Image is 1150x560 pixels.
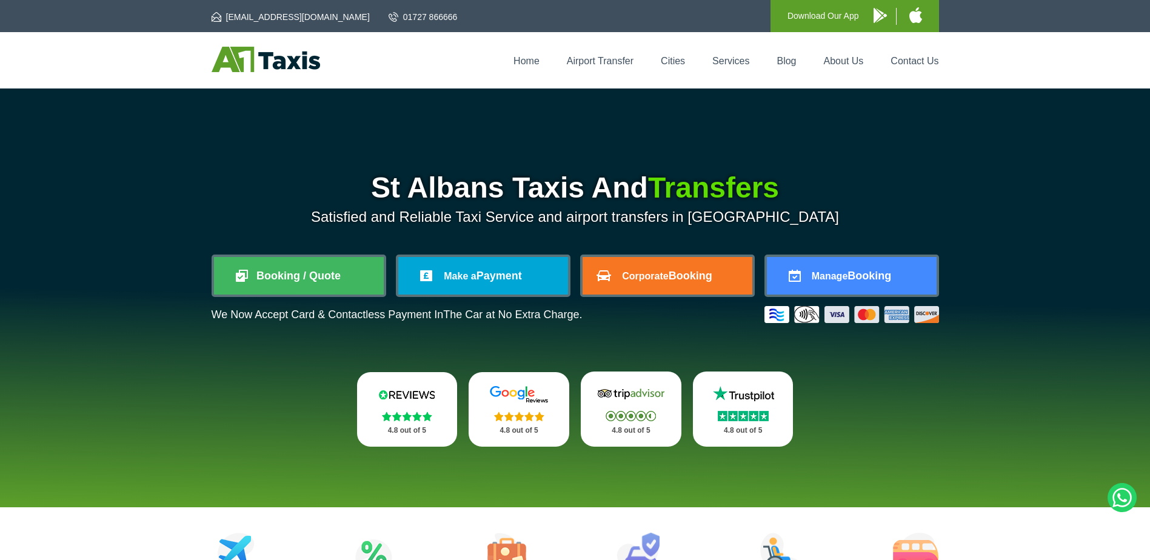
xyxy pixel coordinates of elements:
[469,372,569,447] a: Google Stars 4.8 out of 5
[513,56,540,66] a: Home
[212,208,939,225] p: Satisfied and Reliable Taxi Service and airport transfers in [GEOGRAPHIC_DATA]
[622,271,668,281] span: Corporate
[212,173,939,202] h1: St Albans Taxis And
[482,423,556,438] p: 4.8 out of 5
[648,172,779,204] span: Transfers
[594,423,668,438] p: 4.8 out of 5
[706,423,780,438] p: 4.8 out of 5
[389,11,458,23] a: 01727 866666
[212,11,370,23] a: [EMAIL_ADDRESS][DOMAIN_NAME]
[212,47,320,72] img: A1 Taxis St Albans LTD
[483,385,555,404] img: Google
[909,7,922,23] img: A1 Taxis iPhone App
[581,372,681,447] a: Tripadvisor Stars 4.8 out of 5
[707,385,780,403] img: Trustpilot
[444,271,476,281] span: Make a
[718,411,769,421] img: Stars
[812,271,848,281] span: Manage
[787,8,859,24] p: Download Our App
[777,56,796,66] a: Blog
[712,56,749,66] a: Services
[494,412,544,421] img: Stars
[370,423,444,438] p: 4.8 out of 5
[606,411,656,421] img: Stars
[693,372,794,447] a: Trustpilot Stars 4.8 out of 5
[595,385,667,403] img: Tripadvisor
[764,306,939,323] img: Credit And Debit Cards
[874,8,887,23] img: A1 Taxis Android App
[382,412,432,421] img: Stars
[370,385,443,404] img: Reviews.io
[767,257,937,295] a: ManageBooking
[443,308,582,321] span: The Car at No Extra Charge.
[661,56,685,66] a: Cities
[824,56,864,66] a: About Us
[583,257,752,295] a: CorporateBooking
[357,372,458,447] a: Reviews.io Stars 4.8 out of 5
[398,257,568,295] a: Make aPayment
[214,257,384,295] a: Booking / Quote
[212,308,583,321] p: We Now Accept Card & Contactless Payment In
[891,56,938,66] a: Contact Us
[567,56,634,66] a: Airport Transfer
